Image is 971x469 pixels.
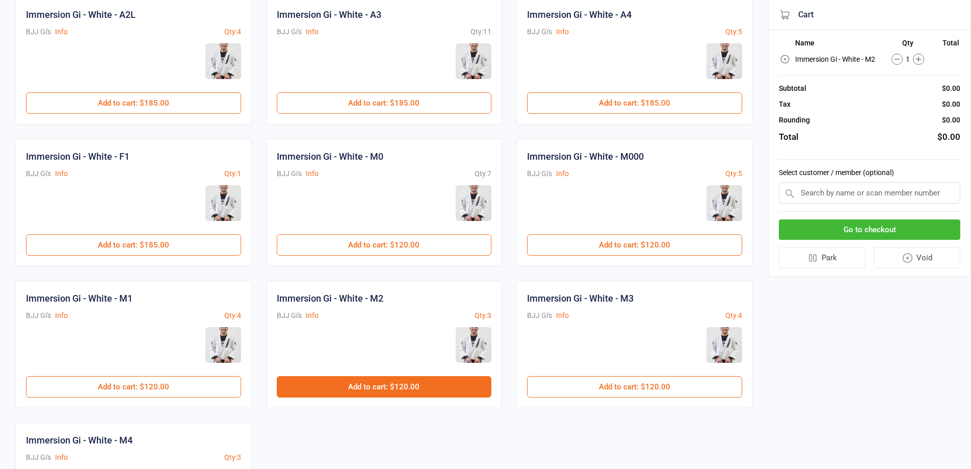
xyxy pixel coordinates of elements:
img: Immersion Gi - White - M2 [456,327,491,363]
div: Immersion Gi - White - M2 [277,291,383,305]
div: BJJ Gi's [26,452,51,463]
button: Add to cart: $185.00 [527,92,742,114]
div: Qty: 11 [470,27,491,37]
img: Immersion Gi - White - A2L [205,43,241,79]
button: Info [306,310,319,321]
div: Immersion Gi - White - M0 [277,150,383,163]
img: Immersion Gi - White - F1 [205,185,241,221]
button: Add to cart: $120.00 [277,376,492,398]
div: Qty: 4 [725,310,742,321]
button: Void [874,248,961,268]
div: Qty: 1 [224,168,241,179]
div: Qty: 7 [475,168,491,179]
button: Info [306,168,319,179]
img: Immersion Gi - White - A3 [456,43,491,79]
div: Qty: 3 [475,310,491,321]
button: Info [556,310,569,321]
div: Qty: 5 [725,27,742,37]
div: BJJ Gi's [527,310,552,321]
div: BJJ Gi's [26,27,51,37]
button: Info [556,27,569,37]
button: Add to cart: $185.00 [277,92,492,114]
img: Immersion Gi - White - M0 [456,185,491,221]
div: BJJ Gi's [277,27,302,37]
button: Info [55,310,68,321]
button: Info [55,452,68,463]
div: Qty: 4 [224,310,241,321]
div: BJJ Gi's [277,310,302,321]
button: Add to cart: $120.00 [527,376,742,398]
img: Immersion Gi - White - M1 [205,327,241,363]
div: BJJ Gi's [26,310,51,321]
button: Add to cart: $185.00 [26,92,241,114]
div: Qty: 5 [725,168,742,179]
button: Info [556,168,569,179]
div: Tax [779,99,791,110]
button: Add to cart: $120.00 [26,376,241,398]
div: Rounding [779,115,810,126]
th: Name [795,39,880,51]
div: Total [779,131,798,144]
div: BJJ Gi's [527,27,552,37]
div: $0.00 [942,83,960,94]
div: Immersion Gi - White - M4 [26,433,133,447]
div: Immersion Gi - White - A2L [26,8,136,21]
div: $0.00 [937,131,960,144]
img: Immersion Gi - White - M000 [706,185,742,221]
td: Immersion Gi - White - M2 [795,52,880,66]
button: Add to cart: $185.00 [26,234,241,256]
div: Subtotal [779,83,806,94]
div: Qty: 3 [224,452,241,463]
button: Go to checkout [779,219,960,240]
div: Immersion Gi - White - M000 [527,150,644,163]
div: $0.00 [942,99,960,110]
div: Immersion Gi - White - F1 [26,150,129,163]
div: BJJ Gi's [527,168,552,179]
th: Total [936,39,959,51]
div: Qty: 4 [224,27,241,37]
div: Immersion Gi - White - M3 [527,291,634,305]
div: BJJ Gi's [26,168,51,179]
label: Select customer / member (optional) [779,167,960,178]
button: Add to cart: $120.00 [527,234,742,256]
div: Immersion Gi - White - M1 [26,291,133,305]
div: $0.00 [942,115,960,126]
div: 1 [881,54,935,65]
button: Park [779,248,865,268]
div: Immersion Gi - White - A4 [527,8,632,21]
img: Immersion Gi - White - A4 [706,43,742,79]
div: BJJ Gi's [277,168,302,179]
div: Immersion Gi - White - A3 [277,8,381,21]
button: Info [55,168,68,179]
button: Info [55,27,68,37]
img: Immersion Gi - White - M3 [706,327,742,363]
input: Search by name or scan member number [779,182,960,204]
th: Qty [881,39,935,51]
button: Add to cart: $120.00 [277,234,492,256]
button: Info [306,27,319,37]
